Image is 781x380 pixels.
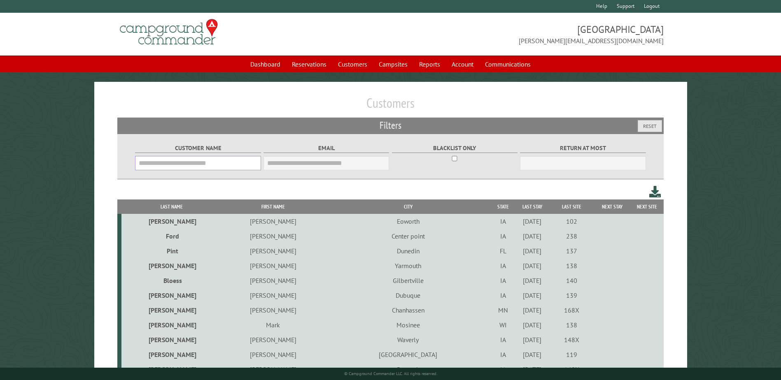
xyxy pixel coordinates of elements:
[638,120,662,132] button: Reset
[324,258,492,273] td: Yarmouth
[324,317,492,332] td: Mosinee
[550,243,594,258] td: 137
[492,362,514,377] td: IA
[550,258,594,273] td: 138
[516,306,549,314] div: [DATE]
[121,199,221,214] th: Last Name
[492,273,514,288] td: IA
[516,365,549,373] div: [DATE]
[221,288,325,303] td: [PERSON_NAME]
[516,276,549,285] div: [DATE]
[121,303,221,317] td: [PERSON_NAME]
[333,56,372,72] a: Customers
[324,229,492,243] td: Center point
[550,362,594,377] td: 148X
[550,214,594,229] td: 102
[492,258,514,273] td: IA
[550,229,594,243] td: 238
[221,347,325,362] td: [PERSON_NAME]
[324,362,492,377] td: Decorah
[516,247,549,255] div: [DATE]
[594,199,631,214] th: Next Stay
[631,199,664,214] th: Next Site
[221,229,325,243] td: [PERSON_NAME]
[121,288,221,303] td: [PERSON_NAME]
[492,243,514,258] td: FL
[121,332,221,347] td: [PERSON_NAME]
[287,56,331,72] a: Reservations
[324,273,492,288] td: Gilbertville
[516,232,549,240] div: [DATE]
[550,199,594,214] th: Last Site
[121,229,221,243] td: Ford
[221,303,325,317] td: [PERSON_NAME]
[516,321,549,329] div: [DATE]
[221,214,325,229] td: [PERSON_NAME]
[135,144,261,153] label: Customer Name
[117,95,663,118] h1: Customers
[374,56,413,72] a: Campsites
[492,303,514,317] td: MN
[515,199,550,214] th: Last Stay
[516,262,549,270] div: [DATE]
[221,273,325,288] td: [PERSON_NAME]
[516,217,549,225] div: [DATE]
[550,347,594,362] td: 119
[550,288,594,303] td: 139
[550,273,594,288] td: 140
[492,199,514,214] th: State
[516,291,549,299] div: [DATE]
[492,347,514,362] td: IA
[324,199,492,214] th: City
[414,56,445,72] a: Reports
[324,243,492,258] td: Dunedin
[221,258,325,273] td: [PERSON_NAME]
[221,243,325,258] td: [PERSON_NAME]
[263,144,389,153] label: Email
[121,214,221,229] td: [PERSON_NAME]
[324,214,492,229] td: Eoworth
[516,350,549,359] div: [DATE]
[392,144,518,153] label: Blacklist only
[344,371,437,376] small: © Campground Commander LLC. All rights reserved.
[324,332,492,347] td: Waverly
[121,362,221,377] td: [PERSON_NAME]
[492,214,514,229] td: IA
[221,362,325,377] td: [PERSON_NAME]
[245,56,285,72] a: Dashboard
[221,317,325,332] td: Mark
[550,303,594,317] td: 168X
[447,56,478,72] a: Account
[117,16,220,48] img: Campground Commander
[324,288,492,303] td: Dubuque
[324,303,492,317] td: Chanhassen
[480,56,536,72] a: Communications
[117,118,663,133] h2: Filters
[492,288,514,303] td: IA
[492,317,514,332] td: WI
[550,317,594,332] td: 138
[492,229,514,243] td: IA
[121,347,221,362] td: [PERSON_NAME]
[221,199,325,214] th: First Name
[391,23,664,46] span: [GEOGRAPHIC_DATA] [PERSON_NAME][EMAIL_ADDRESS][DOMAIN_NAME]
[121,243,221,258] td: Pint
[221,332,325,347] td: [PERSON_NAME]
[121,317,221,332] td: [PERSON_NAME]
[516,336,549,344] div: [DATE]
[324,347,492,362] td: [GEOGRAPHIC_DATA]
[492,332,514,347] td: IA
[550,332,594,347] td: 148X
[121,273,221,288] td: Bloess
[520,144,646,153] label: Return at most
[649,184,661,199] a: Download this customer list (.csv)
[121,258,221,273] td: [PERSON_NAME]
